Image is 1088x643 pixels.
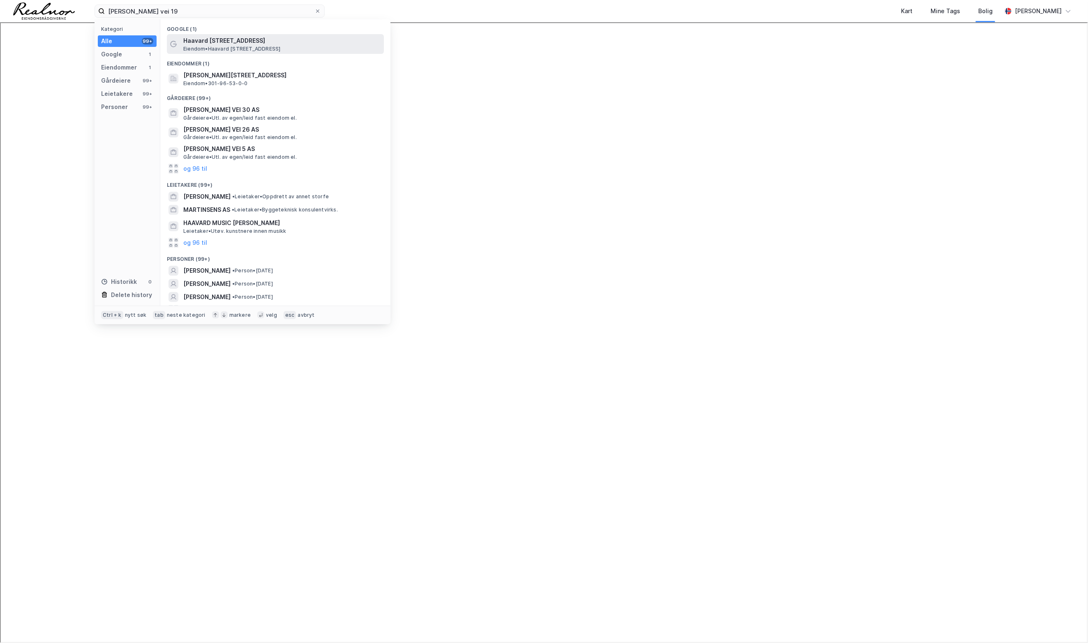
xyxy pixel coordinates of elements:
[1047,604,1088,643] div: Kontrollprogram for chat
[183,80,247,87] span: Eiendom • 301-96-53-0-0
[147,279,153,285] div: 0
[142,77,153,84] div: 99+
[232,281,235,287] span: •
[978,6,993,16] div: Bolig
[183,36,381,46] span: Haavard [STREET_ADDRESS]
[232,267,235,274] span: •
[183,134,297,141] span: Gårdeiere • Utl. av egen/leid fast eiendom el.
[232,193,235,200] span: •
[101,36,112,46] div: Alle
[901,6,912,16] div: Kart
[101,26,157,32] div: Kategori
[183,105,381,115] span: [PERSON_NAME] VEI 30 AS
[183,125,381,135] span: [PERSON_NAME] VEI 26 AS
[160,19,390,34] div: Google (1)
[101,76,131,86] div: Gårdeiere
[142,104,153,110] div: 99+
[232,281,273,287] span: Person • [DATE]
[101,89,133,99] div: Leietakere
[232,207,338,213] span: Leietaker • Byggeteknisk konsulentvirks.
[183,144,381,154] span: [PERSON_NAME] VEI 5 AS
[160,249,390,264] div: Personer (99+)
[101,102,128,112] div: Personer
[147,64,153,71] div: 1
[101,277,137,287] div: Historikk
[147,51,153,58] div: 1
[183,164,207,174] button: og 96 til
[111,290,152,300] div: Delete history
[183,192,231,202] span: [PERSON_NAME]
[931,6,960,16] div: Mine Tags
[160,54,390,69] div: Eiendommer (1)
[167,312,206,318] div: neste kategori
[183,238,207,248] button: og 96 til
[183,292,231,302] span: [PERSON_NAME]
[160,175,390,190] div: Leietakere (99+)
[101,311,123,319] div: Ctrl + k
[183,115,297,121] span: Gårdeiere • Utl. av egen/leid fast eiendom el.
[298,312,314,318] div: avbryt
[160,88,390,103] div: Gårdeiere (99+)
[101,49,122,59] div: Google
[232,294,235,300] span: •
[183,70,381,80] span: [PERSON_NAME][STREET_ADDRESS]
[13,2,75,20] img: realnor-logo.934646d98de889bb5806.png
[1015,6,1062,16] div: [PERSON_NAME]
[183,218,381,228] span: HAAVARD MUSIC [PERSON_NAME]
[183,228,286,234] span: Leietaker • Utøv. kunstnere innen musikk
[183,154,297,160] span: Gårdeiere • Utl. av egen/leid fast eiendom el.
[105,5,314,17] input: Søk på adresse, matrikkel, gårdeiere, leietakere eller personer
[232,193,329,200] span: Leietaker • Oppdrett av annet storfe
[183,266,231,276] span: [PERSON_NAME]
[153,311,165,319] div: tab
[284,311,296,319] div: esc
[183,46,280,52] span: Eiendom • Haavard [STREET_ADDRESS]
[229,312,251,318] div: markere
[266,312,277,318] div: velg
[183,205,230,215] span: MARTINSENS AS
[232,294,273,300] span: Person • [DATE]
[101,63,137,72] div: Eiendommer
[142,38,153,44] div: 99+
[1047,604,1088,643] iframe: Chat Widget
[125,312,147,318] div: nytt søk
[142,91,153,97] div: 99+
[183,279,231,289] span: [PERSON_NAME]
[232,207,234,213] span: •
[232,267,273,274] span: Person • [DATE]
